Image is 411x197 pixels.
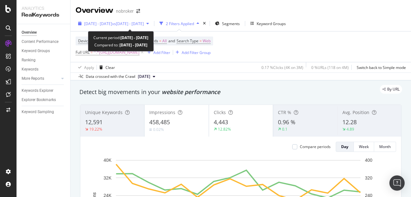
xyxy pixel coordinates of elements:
[182,50,211,55] div: Add Filter Group
[105,65,115,70] div: Clear
[199,38,202,44] span: =
[136,9,140,13] div: arrow-right-arrow-left
[342,118,357,126] span: 12.28
[97,62,115,72] button: Clear
[104,158,112,163] text: 40K
[22,48,50,54] div: Keyword Groups
[162,37,167,45] span: All
[116,8,134,14] div: nobroker
[112,21,144,26] span: vs [DATE] - [DATE]
[354,142,374,152] button: Week
[22,66,66,73] a: Keywords
[379,144,391,149] div: Month
[365,175,373,180] text: 320
[214,118,228,126] span: 4,443
[94,41,147,49] div: Compared to:
[22,11,65,19] div: RealKeywords
[22,57,66,64] a: Ranking
[22,38,66,45] a: Content Performance
[22,87,53,94] div: Keywords Explorer
[76,18,152,29] button: [DATE] - [DATE]vs[DATE] - [DATE]
[22,38,58,45] div: Content Performance
[86,74,135,79] div: Data crossed with the Crawl
[76,5,113,16] div: Overview
[149,109,175,115] span: Impressions
[120,35,148,40] b: [DATE] - [DATE]
[22,5,65,11] div: Analytics
[76,50,90,55] span: Full URL
[22,97,66,103] a: Explorer Bookmarks
[157,18,202,29] button: 2 Filters Applied
[89,126,102,132] div: 19.22%
[153,50,170,55] div: Add Filter
[153,127,164,132] div: 0.02%
[311,65,349,70] div: 0 % URLs ( 118 on 4M )
[159,38,161,44] span: =
[365,158,373,163] text: 400
[300,144,331,149] div: Compare periods
[248,18,288,29] button: Keyword Groups
[145,49,170,56] button: Add Filter
[278,109,291,115] span: CTR %
[94,48,139,57] span: ^.*[URL][DOMAIN_NAME]
[118,42,147,48] b: [DATE] - [DATE]
[222,21,240,26] span: Segments
[282,126,287,132] div: 0.1
[173,49,211,56] button: Add Filter Group
[22,57,36,64] div: Ranking
[214,109,226,115] span: Clicks
[22,75,44,82] div: More Reports
[149,118,170,126] span: 458,485
[78,38,90,44] span: Device
[257,21,286,26] div: Keyword Groups
[22,109,54,115] div: Keyword Sampling
[336,142,354,152] button: Day
[278,118,295,126] span: 0.96 %
[22,87,66,94] a: Keywords Explorer
[341,144,348,149] div: Day
[22,29,66,36] a: Overview
[166,21,194,26] div: 2 Filters Applied
[85,118,103,126] span: 12,591
[342,109,369,115] span: Avg. Position
[380,85,402,94] div: legacy label
[22,97,56,103] div: Explorer Bookmarks
[203,37,211,45] span: Web
[135,73,158,80] button: [DATE]
[218,126,231,132] div: 12.82%
[84,65,94,70] div: Apply
[22,48,66,54] a: Keyword Groups
[202,20,207,27] div: times
[93,34,148,41] div: Current period:
[359,144,369,149] div: Week
[138,74,150,79] span: 2025 Sep. 1st
[76,62,94,72] button: Apply
[84,21,112,26] span: [DATE] - [DATE]
[104,175,112,180] text: 32K
[387,87,400,91] span: By URL
[374,142,396,152] button: Month
[354,62,406,72] button: Switch back to Simple mode
[22,66,38,73] div: Keywords
[389,175,405,191] div: Open Intercom Messenger
[177,38,199,44] span: Search Type
[22,75,59,82] a: More Reports
[357,65,406,70] div: Switch back to Simple mode
[347,126,354,132] div: 4.89
[22,109,66,115] a: Keyword Sampling
[22,29,37,36] div: Overview
[261,65,303,70] div: 0.17 % Clicks ( 4K on 3M )
[149,129,152,131] img: Equal
[212,18,242,29] button: Segments
[91,50,93,55] span: =
[168,38,175,44] span: and
[85,109,123,115] span: Unique Keywords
